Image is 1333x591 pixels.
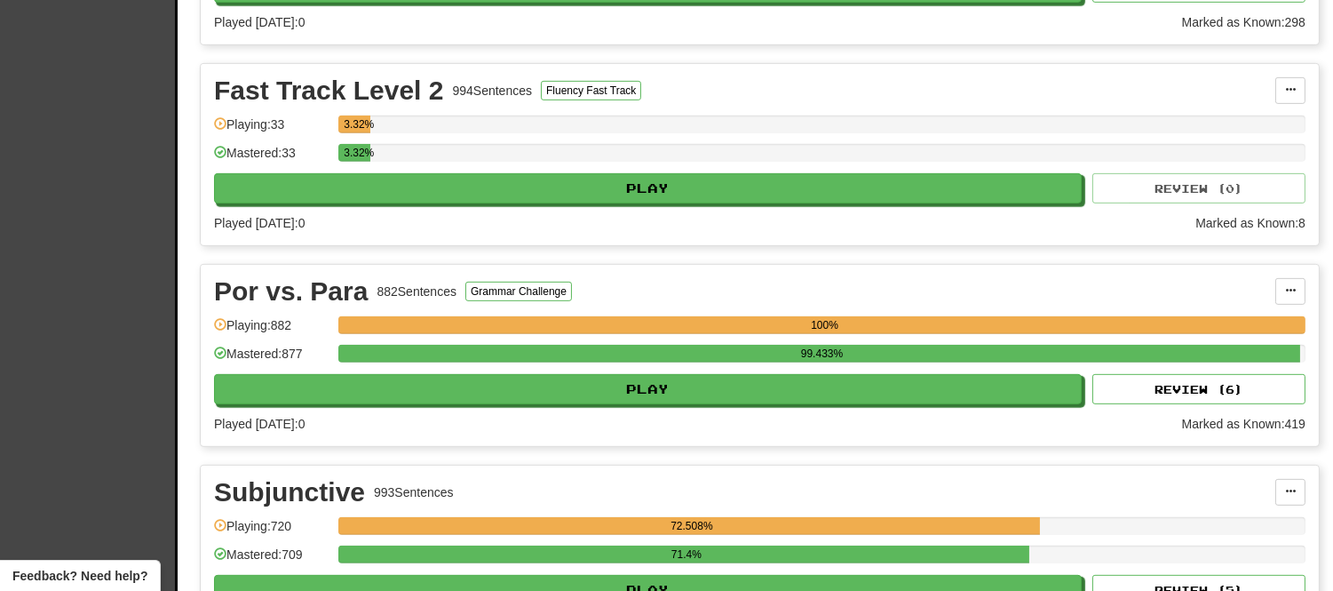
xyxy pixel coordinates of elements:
div: 72.508% [344,517,1039,535]
div: 882 Sentences [377,283,456,300]
button: Fluency Fast Track [541,81,641,100]
span: Played [DATE]: 0 [214,417,305,431]
div: Marked as Known: 419 [1182,415,1305,433]
button: Play [214,374,1082,404]
div: Playing: 33 [214,116,329,145]
div: Playing: 720 [214,517,329,547]
div: 3.32% [344,116,370,133]
span: Played [DATE]: 0 [214,15,305,29]
div: Marked as Known: 298 [1182,13,1305,31]
button: Review (6) [1092,374,1305,404]
div: Mastered: 33 [214,144,329,173]
div: 71.4% [344,546,1028,563]
span: Played [DATE]: 0 [214,216,305,230]
div: Por vs. Para [214,278,368,305]
button: Grammar Challenge [465,282,572,301]
div: Playing: 882 [214,316,329,346]
div: 993 Sentences [374,483,454,501]
button: Play [214,173,1082,204]
div: Subjunctive [214,479,365,506]
div: 100% [344,316,1305,334]
div: Mastered: 877 [214,345,329,374]
div: 994 Sentences [453,82,533,100]
div: 99.433% [344,345,1300,363]
div: Marked as Known: 8 [1195,214,1305,232]
span: Open feedback widget [12,567,147,585]
div: Fast Track Level 2 [214,77,444,104]
div: Mastered: 709 [214,546,329,575]
div: 3.32% [344,144,370,162]
button: Review (0) [1092,173,1305,204]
